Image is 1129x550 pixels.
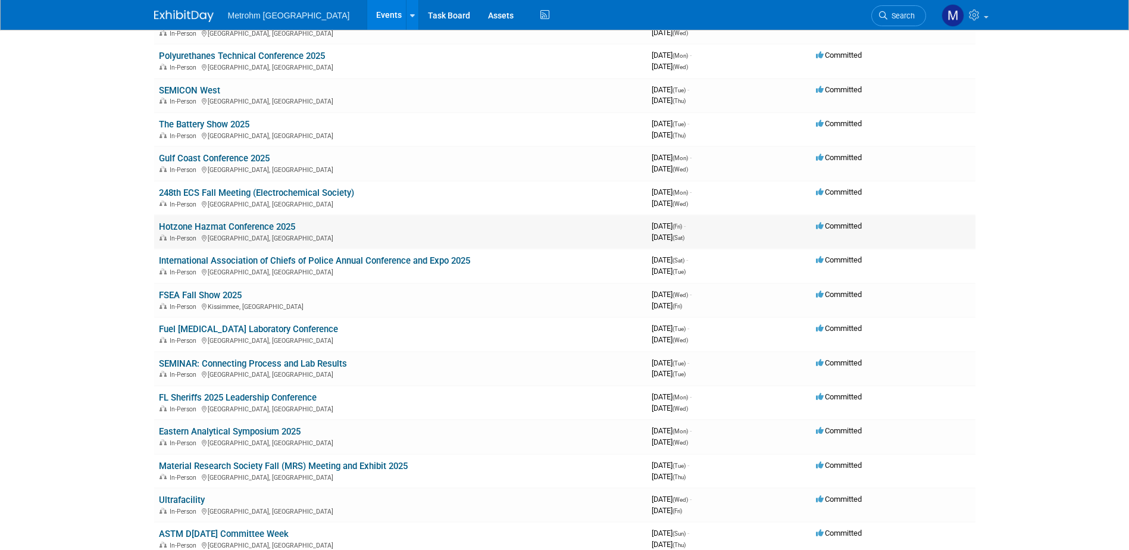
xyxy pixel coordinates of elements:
a: FSEA Fall Show 2025 [159,290,242,301]
span: [DATE] [652,358,689,367]
span: Committed [816,221,862,230]
a: SEMINAR: Connecting Process and Lab Results [159,358,347,369]
span: [DATE] [652,290,692,299]
span: In-Person [170,439,200,447]
span: - [690,290,692,299]
img: Michelle Simoes [942,4,964,27]
span: In-Person [170,30,200,37]
img: In-Person Event [160,303,167,309]
img: In-Person Event [160,166,167,172]
a: Fuel [MEDICAL_DATA] Laboratory Conference [159,324,338,335]
img: In-Person Event [160,64,167,70]
div: [GEOGRAPHIC_DATA], [GEOGRAPHIC_DATA] [159,96,642,105]
span: In-Person [170,64,200,71]
span: [DATE] [652,301,682,310]
span: - [687,119,689,128]
span: Committed [816,187,862,196]
span: (Wed) [673,64,688,70]
span: [DATE] [652,233,684,242]
span: [DATE] [652,404,688,412]
div: [GEOGRAPHIC_DATA], [GEOGRAPHIC_DATA] [159,437,642,447]
span: Committed [816,153,862,162]
span: Committed [816,324,862,333]
img: In-Person Event [160,30,167,36]
span: Committed [816,426,862,435]
span: Search [887,11,915,20]
span: (Mon) [673,428,688,435]
span: Committed [816,255,862,264]
a: 248th ECS Fall Meeting (Electrochemical Society) [159,187,354,198]
span: In-Person [170,201,200,208]
span: [DATE] [652,461,689,470]
span: (Tue) [673,371,686,377]
div: [GEOGRAPHIC_DATA], [GEOGRAPHIC_DATA] [159,472,642,482]
span: - [684,221,686,230]
span: - [687,85,689,94]
span: (Tue) [673,326,686,332]
span: (Sun) [673,530,686,537]
img: In-Person Event [160,268,167,274]
span: [DATE] [652,85,689,94]
span: [DATE] [652,335,688,344]
span: [DATE] [652,267,686,276]
span: (Thu) [673,542,686,548]
span: [DATE] [652,426,692,435]
span: - [687,529,689,537]
span: (Sat) [673,235,684,241]
span: [DATE] [652,199,688,208]
img: In-Person Event [160,371,167,377]
span: [DATE] [652,187,692,196]
div: [GEOGRAPHIC_DATA], [GEOGRAPHIC_DATA] [159,130,642,140]
a: Polyurethanes Technical Conference 2025 [159,51,325,61]
div: [GEOGRAPHIC_DATA], [GEOGRAPHIC_DATA] [159,199,642,208]
div: [GEOGRAPHIC_DATA], [GEOGRAPHIC_DATA] [159,164,642,174]
span: (Tue) [673,360,686,367]
span: - [686,255,688,264]
img: In-Person Event [160,474,167,480]
span: Committed [816,119,862,128]
span: In-Person [170,98,200,105]
span: [DATE] [652,221,686,230]
span: Committed [816,51,862,60]
span: In-Person [170,166,200,174]
img: In-Person Event [160,337,167,343]
span: (Fri) [673,303,682,310]
span: [DATE] [652,437,688,446]
a: Gulf Coast Conference 2025 [159,153,270,164]
span: (Tue) [673,268,686,275]
span: Committed [816,461,862,470]
span: [DATE] [652,164,688,173]
span: Committed [816,358,862,367]
span: [DATE] [652,369,686,378]
span: Committed [816,85,862,94]
span: (Wed) [673,405,688,412]
span: (Thu) [673,474,686,480]
span: In-Person [170,268,200,276]
div: [GEOGRAPHIC_DATA], [GEOGRAPHIC_DATA] [159,267,642,276]
span: In-Person [170,303,200,311]
span: [DATE] [652,130,686,139]
span: In-Person [170,542,200,549]
div: [GEOGRAPHIC_DATA], [GEOGRAPHIC_DATA] [159,506,642,515]
div: [GEOGRAPHIC_DATA], [GEOGRAPHIC_DATA] [159,335,642,345]
span: (Mon) [673,52,688,59]
span: [DATE] [652,472,686,481]
span: (Tue) [673,462,686,469]
span: [DATE] [652,96,686,105]
span: (Thu) [673,132,686,139]
span: Committed [816,529,862,537]
img: In-Person Event [160,201,167,207]
img: In-Person Event [160,405,167,411]
span: - [690,51,692,60]
span: (Wed) [673,337,688,343]
span: [DATE] [652,506,682,515]
a: Ultrafacility [159,495,205,505]
img: In-Person Event [160,98,167,104]
span: - [690,153,692,162]
span: (Wed) [673,439,688,446]
span: Committed [816,392,862,401]
span: [DATE] [652,540,686,549]
span: - [690,426,692,435]
span: Committed [816,495,862,504]
img: In-Person Event [160,235,167,240]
